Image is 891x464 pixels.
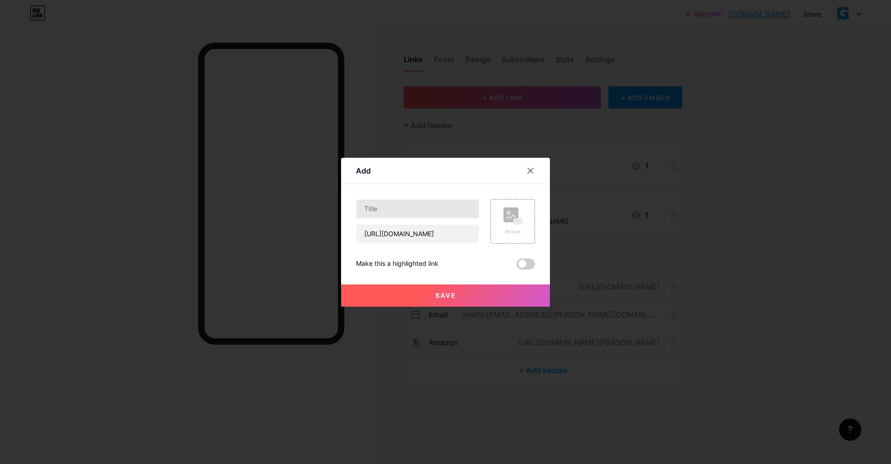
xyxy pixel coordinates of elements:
[435,291,456,299] span: Save
[504,228,522,235] div: Picture
[341,284,550,307] button: Save
[356,200,479,218] input: Title
[356,258,439,270] div: Make this a highlighted link
[356,165,371,176] div: Add
[356,225,479,243] input: URL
